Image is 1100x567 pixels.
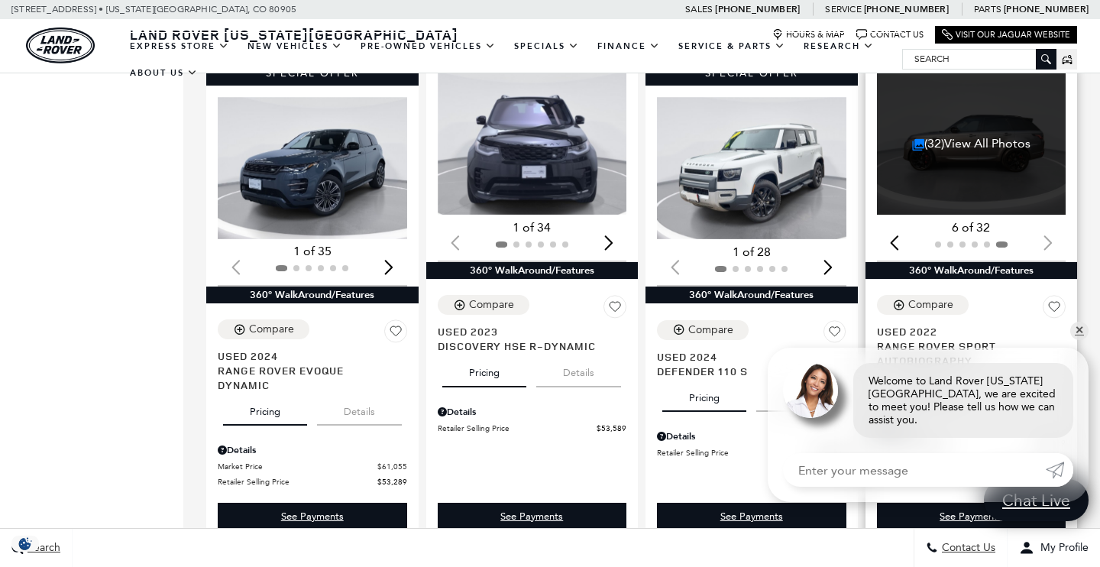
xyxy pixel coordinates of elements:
a: [PHONE_NUMBER] [715,3,800,15]
a: Used 2024Defender 110 S [657,349,846,378]
button: Compare Vehicle [657,320,749,340]
a: See Payments [438,503,627,530]
div: undefined - Range Rover Sport Autobiography [877,503,1066,530]
span: Discovery HSE R-Dynamic [438,339,616,353]
span: Retailer Selling Price [438,423,597,434]
span: Used 2024 [657,349,835,364]
div: Previous slide [885,226,905,260]
a: Used 2024Range Rover Evoque Dynamic [218,348,407,392]
a: [PHONE_NUMBER] [864,3,949,15]
img: Image Count Icon [912,138,924,151]
div: Next slide [818,251,839,284]
a: Pre-Owned Vehicles [351,33,505,60]
div: 1 / 2 [438,73,627,215]
img: 2024 Land Rover Range Rover Evoque Dynamic 1 [218,97,407,239]
nav: Main Navigation [121,33,902,86]
div: undefined - Discovery HSE R-Dynamic [438,503,627,530]
button: Save Vehicle [823,320,846,349]
a: Market Price $61,055 [218,461,407,472]
a: About Us [121,60,207,86]
a: See Payments [877,503,1066,530]
span: Market Price [218,461,377,472]
a: [STREET_ADDRESS] • [US_STATE][GEOGRAPHIC_DATA], CO 80905 [11,4,296,15]
div: 360° WalkAround/Features [645,287,858,303]
div: 1 / 2 [218,97,407,239]
button: Compare Vehicle [438,295,529,315]
span: Used 2023 [438,324,616,339]
a: New Vehicles [238,33,351,60]
span: Used 2022 [877,324,1055,339]
span: Range Rover Evoque Dynamic [218,363,396,392]
button: details tab [536,353,621,387]
img: Opt-Out Icon [8,536,43,552]
span: $53,589 [597,423,626,434]
a: Used 2022Range Rover Sport Autobiography [877,324,1066,368]
a: Submit [1046,453,1073,487]
div: 360° WalkAround/Features [865,262,1078,279]
span: Defender 110 S [657,364,835,378]
button: Open user profile menu [1008,529,1100,567]
span: Land Rover [US_STATE][GEOGRAPHIC_DATA] [130,25,458,44]
a: Retailer Selling Price $57,689 [657,447,846,458]
button: Save Vehicle [603,295,626,324]
div: 360° WalkAround/Features [206,287,419,303]
div: Next slide [598,226,619,260]
div: 6 of 32 [877,219,1066,236]
span: Contact Us [938,542,995,555]
a: Research [794,33,883,60]
a: Used 2023Discovery HSE R-Dynamic [438,324,627,353]
button: Save Vehicle [384,319,407,348]
button: Save Vehicle [1043,295,1066,324]
input: Search [903,50,1056,68]
span: $61,055 [377,461,407,472]
a: Contact Us [856,29,924,40]
a: Finance [588,33,669,60]
div: undefined - Defender 110 S [657,503,846,530]
a: land-rover [26,28,95,63]
a: See Payments [657,503,846,530]
button: details tab [756,378,841,412]
a: See Payments [218,503,407,530]
a: Retailer Selling Price $53,589 [438,423,627,434]
button: Compare Vehicle [877,295,969,315]
input: Enter your message [783,453,1046,487]
div: 1 of 35 [218,243,407,260]
div: Pricing Details - Defender 110 S [657,429,846,443]
span: Used 2024 [218,348,396,363]
div: 360° WalkAround/Features [426,262,639,279]
a: Hours & Map [772,29,845,40]
div: 1 of 34 [438,219,627,236]
img: 2023 Land Rover Discovery HSE R-Dynamic 1 [438,73,627,215]
a: [PHONE_NUMBER] [1004,3,1089,15]
span: Retailer Selling Price [657,447,817,458]
div: Welcome to Land Rover [US_STATE][GEOGRAPHIC_DATA], we are excited to meet you! Please tell us how... [853,363,1073,438]
span: Sales [685,4,713,15]
a: (32)View All Photos [912,136,1030,151]
div: Compare [908,298,953,312]
section: Click to Open Cookie Consent Modal [8,536,43,552]
div: Pricing Details - Range Rover Evoque Dynamic [218,443,407,457]
span: $53,289 [377,476,407,488]
button: pricing tab [662,378,746,412]
div: Compare [249,322,294,336]
a: Service & Parts [669,33,794,60]
a: Visit Our Jaguar Website [942,29,1070,40]
a: Retailer Selling Price $53,289 [218,476,407,488]
div: Pricing Details - Discovery HSE R-Dynamic [438,405,627,419]
button: pricing tab [223,392,307,426]
div: Compare [469,298,514,312]
span: Range Rover Sport Autobiography [877,339,1055,368]
img: Agent profile photo [783,363,838,418]
span: Retailer Selling Price [218,476,377,488]
span: Parts [974,4,1001,15]
div: 1 of 28 [657,244,846,261]
div: undefined - Range Rover Evoque Dynamic [218,503,407,530]
button: details tab [317,392,402,426]
span: My Profile [1034,542,1089,555]
span: Service [825,4,861,15]
a: Land Rover [US_STATE][GEOGRAPHIC_DATA] [121,25,467,44]
img: 2024 Land Rover Defender 110 S 1 [657,97,846,239]
div: Next slide [379,251,400,284]
div: 1 / 2 [657,97,846,239]
img: Land Rover [26,28,95,63]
